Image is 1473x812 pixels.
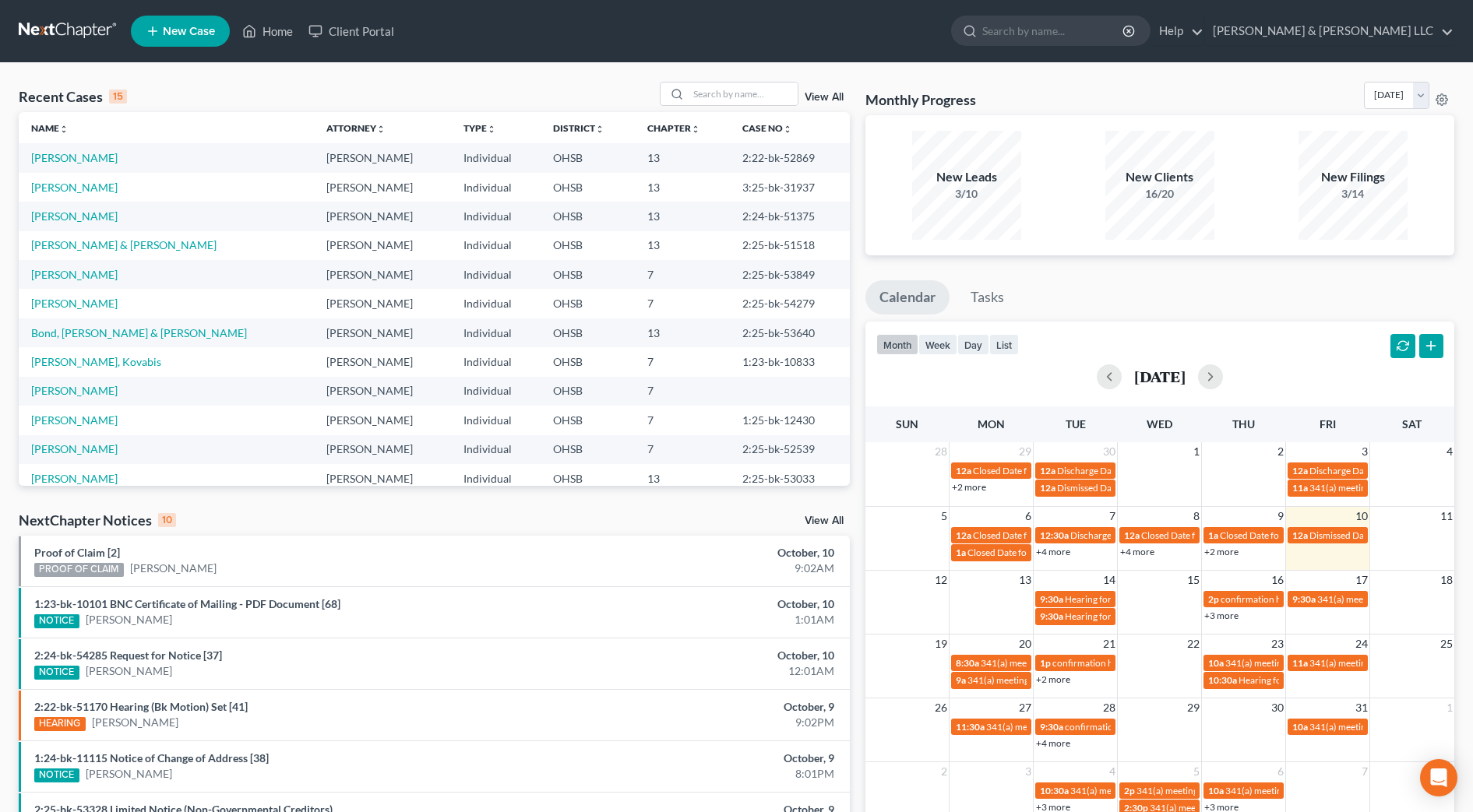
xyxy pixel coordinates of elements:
span: 2 [939,762,949,781]
div: Recent Cases [19,87,127,106]
input: Search by name... [689,83,798,105]
span: 2p [1208,593,1219,605]
a: 1:23-bk-10101 BNC Certificate of Mailing - PDF Document [68] [34,597,340,610]
div: New Filings [1299,168,1408,186]
td: 7 [635,260,731,289]
span: Hearing for [PERSON_NAME] [1239,674,1360,686]
td: OHSB [541,289,634,318]
td: Individual [451,202,541,230]
button: month [876,334,918,355]
span: 14 [1101,571,1117,589]
a: [PERSON_NAME] [31,181,118,194]
td: OHSB [541,173,634,202]
span: Mon [978,417,1005,431]
span: New Case [163,26,215,37]
span: 16 [1270,571,1285,589]
td: 2:24-bk-51375 [730,202,849,230]
span: 341(a) meeting for [PERSON_NAME] [986,721,1136,733]
span: 2p [1124,785,1135,796]
span: 1a [956,547,966,558]
div: 15 [109,90,127,104]
span: 13 [1017,571,1033,589]
a: Client Portal [301,17,402,45]
span: 341(a) meeting for [PERSON_NAME] [1070,785,1221,796]
td: [PERSON_NAME] [314,435,451,464]
span: 7 [1108,507,1117,526]
span: Tue [1066,417,1086,431]
span: 9 [1276,507,1285,526]
span: confirmation hearing for [PERSON_NAME] [1052,657,1228,669]
td: [PERSON_NAME] [314,347,451,376]
span: confirmation hearing for [PERSON_NAME] [1065,721,1240,733]
span: 17 [1354,571,1369,589]
span: 29 [1017,442,1033,461]
span: 28 [1101,698,1117,717]
span: 341(a) meeting for [PERSON_NAME] [1136,785,1287,796]
span: 341(a) meeting for [PERSON_NAME] & [PERSON_NAME] [981,657,1214,669]
a: [PERSON_NAME] [31,297,118,310]
td: Individual [451,260,541,289]
td: OHSB [541,464,634,493]
span: 10 [1354,507,1369,526]
td: 7 [635,347,731,376]
a: [PERSON_NAME] [31,413,118,427]
span: 7 [1360,762,1369,781]
i: unfold_more [59,125,69,134]
span: 4 [1108,762,1117,781]
span: 9:30a [1040,721,1063,733]
span: Discharge Date for [PERSON_NAME] [1309,465,1461,476]
a: [PERSON_NAME] [31,209,118,223]
span: Closed Date for [PERSON_NAME] [1141,529,1279,541]
i: unfold_more [691,125,700,134]
a: 1:24-bk-11115 Notice of Change of Address [38] [34,751,269,765]
span: 1a [1208,529,1218,541]
a: View All [805,92,844,103]
a: +2 more [1036,673,1070,685]
button: week [918,334,957,355]
button: list [989,334,1019,355]
i: unfold_more [783,125,792,134]
div: 9:02PM [578,715,834,730]
td: [PERSON_NAME] [314,143,451,172]
span: 9:30a [1292,593,1316,605]
td: [PERSON_NAME] [314,260,451,289]
span: 3 [1360,442,1369,461]
td: [PERSON_NAME] [314,289,451,318]
span: 1p [1040,657,1051,669]
span: 8:30a [956,657,979,669]
td: Individual [451,377,541,406]
a: Chapterunfold_more [647,122,700,134]
span: Wed [1147,417,1172,431]
span: 341(a) meeting for [PERSON_NAME] [1309,721,1460,733]
a: [PERSON_NAME] [31,384,118,397]
td: OHSB [541,406,634,434]
i: unfold_more [376,125,386,134]
td: [PERSON_NAME] [314,173,451,202]
td: 1:23-bk-10833 [730,347,849,376]
span: 22 [1186,634,1201,653]
span: 10:30a [1208,674,1237,686]
span: 6 [1024,507,1033,526]
span: 1 [1192,442,1201,461]
a: Calendar [865,280,950,315]
span: 15 [1186,571,1201,589]
td: 2:25-bk-51518 [730,231,849,260]
td: 13 [635,464,731,493]
td: 2:25-bk-53033 [730,464,849,493]
td: 7 [635,289,731,318]
a: Tasks [957,280,1018,315]
span: 12a [1292,529,1308,541]
i: unfold_more [595,125,604,134]
td: Individual [451,406,541,434]
a: +2 more [952,481,986,493]
div: 12:01AM [578,663,834,679]
a: [PERSON_NAME] [31,472,118,485]
span: 9a [956,674,966,686]
div: 1:01AM [578,612,834,627]
span: 28 [933,442,949,461]
span: Closed Date for [PERSON_NAME] [1220,529,1358,541]
span: 1 [1445,698,1454,717]
td: Individual [451,435,541,464]
a: Attorneyunfold_more [326,122,386,134]
div: NextChapter Notices [19,511,176,529]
